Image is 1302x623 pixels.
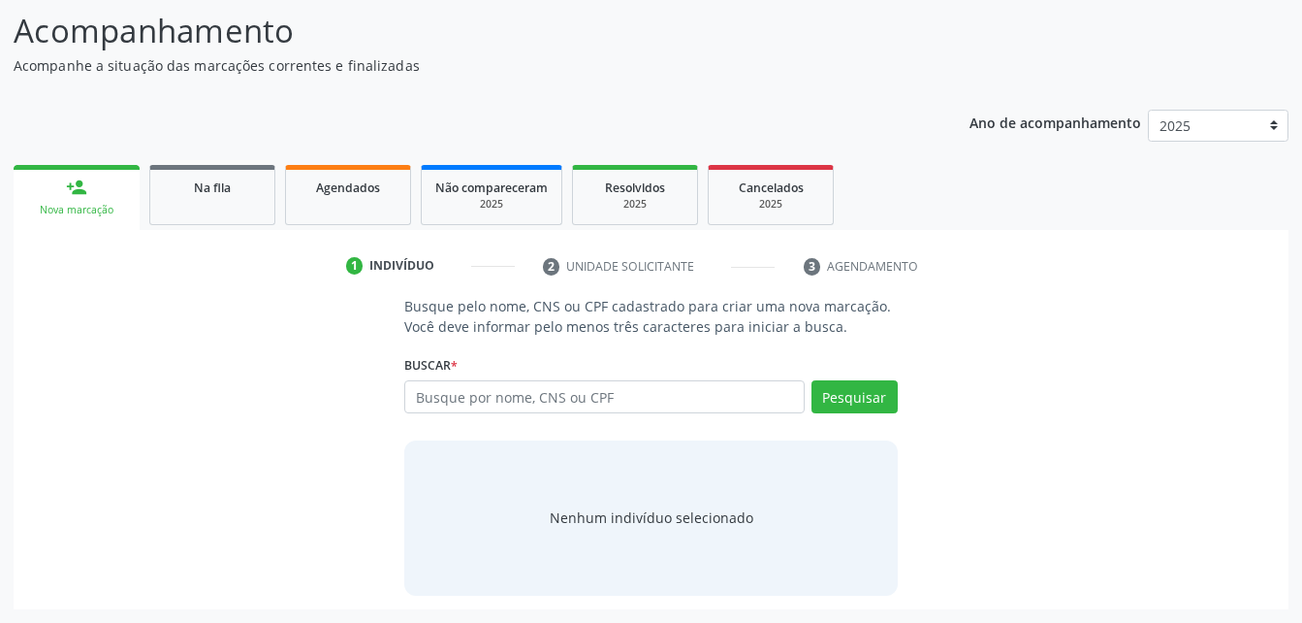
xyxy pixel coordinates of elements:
[194,180,231,196] span: Na fila
[605,180,665,196] span: Resolvidos
[27,203,126,217] div: Nova marcação
[404,296,897,337] p: Busque pelo nome, CNS ou CPF cadastrado para criar uma nova marcação. Você deve informar pelo men...
[739,180,804,196] span: Cancelados
[14,7,906,55] p: Acompanhamento
[587,197,683,212] div: 2025
[316,180,380,196] span: Agendados
[435,197,548,212] div: 2025
[722,197,819,212] div: 2025
[404,350,458,380] label: Buscar
[550,508,753,528] div: Nenhum indivíduo selecionado
[14,55,906,76] p: Acompanhe a situação das marcações correntes e finalizadas
[369,257,434,275] div: Indivíduo
[435,180,548,196] span: Não compareceram
[969,110,1141,134] p: Ano de acompanhamento
[811,380,898,413] button: Pesquisar
[66,177,87,198] div: person_add
[404,380,804,413] input: Busque por nome, CNS ou CPF
[346,257,364,275] div: 1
